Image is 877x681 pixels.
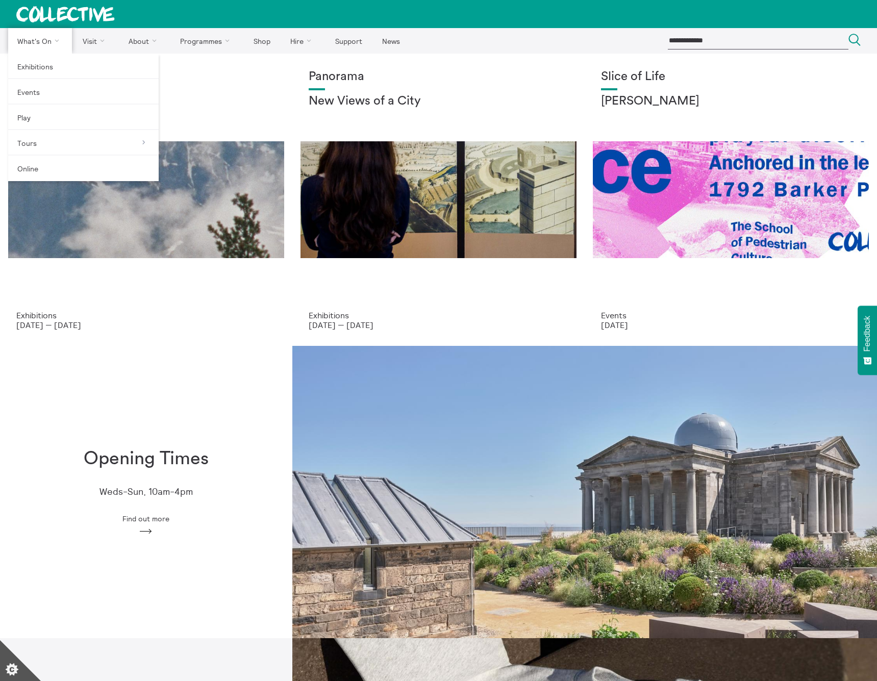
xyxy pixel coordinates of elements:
[122,515,169,523] span: Find out more
[16,311,276,320] p: Exhibitions
[8,54,159,79] a: Exhibitions
[309,94,568,109] h2: New Views of a City
[74,28,118,54] a: Visit
[119,28,169,54] a: About
[292,54,585,346] a: Collective Panorama June 2025 small file 8 Panorama New Views of a City Exhibitions [DATE] — [DATE]
[309,320,568,330] p: [DATE] — [DATE]
[309,70,568,84] h1: Panorama
[244,28,279,54] a: Shop
[8,105,159,130] a: Play
[601,320,861,330] p: [DATE]
[309,311,568,320] p: Exhibitions
[326,28,371,54] a: Support
[863,316,872,351] span: Feedback
[585,54,877,346] a: Webposter copy Slice of Life [PERSON_NAME] Events [DATE]
[16,320,276,330] p: [DATE] — [DATE]
[858,306,877,375] button: Feedback - Show survey
[601,311,861,320] p: Events
[8,28,72,54] a: What's On
[292,346,877,638] img: Collective Gallery 2019 Photo Tom Nolan 236 2
[171,28,243,54] a: Programmes
[8,156,159,181] a: Online
[601,70,861,84] h1: Slice of Life
[373,28,409,54] a: News
[99,487,193,497] p: Weds-Sun, 10am-4pm
[8,79,159,105] a: Events
[282,28,324,54] a: Hire
[84,448,209,469] h1: Opening Times
[8,130,159,156] a: Tours
[601,94,861,109] h2: [PERSON_NAME]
